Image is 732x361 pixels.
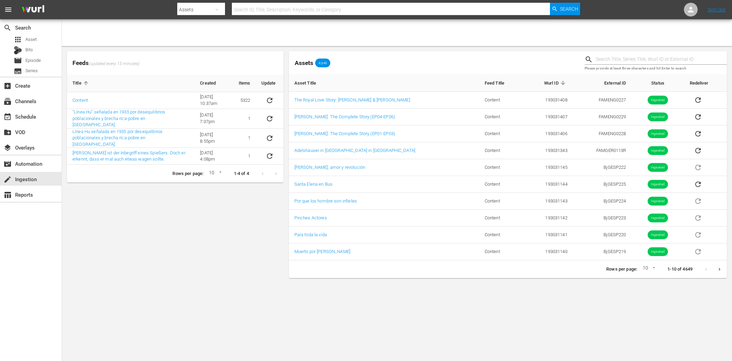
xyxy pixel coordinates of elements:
[544,80,567,86] span: Wurl ID
[194,92,233,109] td: [DATE] 10:37am
[479,109,523,125] td: Content
[479,227,523,243] td: Content
[3,175,12,184] span: Ingestion
[294,165,365,170] a: [PERSON_NAME], amor y revolución
[479,125,523,142] td: Content
[233,148,256,165] td: 1
[479,193,523,210] td: Content
[667,266,692,273] p: 1-10 of 4649
[294,249,350,254] a: Muerto por [PERSON_NAME]
[3,128,12,136] span: VOD
[194,148,233,165] td: [DATE] 4:08pm
[14,35,22,44] span: Asset
[690,249,706,254] span: Asset is in future lineups. Remove all episodes that contain this asset before redelivering
[294,114,395,119] a: [PERSON_NAME]: The Complete Story (EP04-EP06)
[294,97,410,102] a: The Royal Love Story: [PERSON_NAME] & [PERSON_NAME]
[72,129,162,147] a: Línea Hu señalada en 1935 por desequilibrios poblacionales y brecha rica-pobre en [GEOGRAPHIC_DATA].
[684,74,727,92] th: Redeliver
[25,36,37,43] span: Asset
[523,159,573,176] td: 193031145
[647,165,668,170] span: Ingested
[690,232,706,237] span: Asset is in future lineups. Remove all episodes that contain this asset before redelivering
[3,191,12,199] span: Reports
[573,210,632,227] td: BjGESP223
[72,150,185,162] a: [PERSON_NAME] ist der Inbegriff eines Spießers. Doch er erkennt, dass er mal auch etwas wagen sol...
[573,227,632,243] td: BjGESP220
[294,148,415,153] a: Adelshäuser in [GEOGRAPHIC_DATA] in [GEOGRAPHIC_DATA]
[550,3,580,15] button: Search
[294,198,357,204] a: Por que los hombre son infieles
[233,129,256,148] td: 1
[200,80,225,86] span: Created
[523,193,573,210] td: 193031143
[523,176,573,193] td: 193031144
[647,114,668,120] span: Ingested
[25,67,38,74] span: Series
[67,75,283,165] table: sticky table
[89,61,139,67] span: (updated every 15 minutes)
[72,98,88,103] a: Content
[573,243,632,260] td: BjGESP219
[479,92,523,109] td: Content
[573,74,632,92] th: External ID
[647,199,668,204] span: Ingested
[523,227,573,243] td: 193031141
[289,74,727,260] table: sticky table
[523,243,573,260] td: 193031140
[479,74,523,92] th: Feed Title
[573,142,632,159] td: FAMGER0113R
[690,215,706,220] span: Asset is in future lineups. Remove all episodes that contain this asset before redelivering
[3,82,12,90] span: Create
[294,80,325,86] span: Asset Title
[72,109,165,127] a: "Línea Hu" señalada en 1935 por desequilibrios poblacionales y brecha rica-pobre en [GEOGRAPHIC_D...
[16,2,49,18] img: ans4CAIJ8jUAAAAAAAAAAAAAAAAAAAAAAAAgQb4GAAAAAAAAAAAAAAAAAAAAAAAAJMjXAAAAAAAAAAAAAAAAAAAAAAAAgAT5G...
[573,159,632,176] td: BjGESP222
[573,176,632,193] td: BjGESP225
[708,7,725,12] a: Sign Out
[14,46,22,54] div: Bits
[647,216,668,221] span: Ingested
[690,164,706,169] span: Asset is in future lineups. Remove all episodes that contain this asset before redelivering
[233,109,256,129] td: 1
[560,3,578,15] span: Search
[479,159,523,176] td: Content
[14,56,22,65] span: Episode
[606,266,637,273] p: Rows per page:
[294,131,395,136] a: [PERSON_NAME]: The Complete Story (EP01-EP03)
[233,75,256,92] th: Items
[206,169,223,179] div: 10
[573,193,632,210] td: BjGESP224
[713,263,726,276] button: Next page
[479,142,523,159] td: Content
[3,144,12,152] span: Overlays
[585,66,727,72] p: Please provide at least three characters and hit Enter to search
[523,125,573,142] td: 193031406
[294,232,327,237] a: Para toda la vida
[256,75,283,92] th: Update
[523,109,573,125] td: 193031407
[573,109,632,125] td: FAMENG0229
[3,160,12,168] span: Automation
[523,210,573,227] td: 193031142
[523,92,573,109] td: 193031408
[479,176,523,193] td: Content
[233,92,256,109] td: 5322
[294,182,333,187] a: Santa Elena en Bus
[72,80,90,86] span: Title
[172,171,203,177] p: Rows per page:
[573,92,632,109] td: FAMENG0227
[294,215,327,220] a: Pinches Actores
[67,57,283,69] span: Feeds
[295,59,313,66] span: Assets
[690,198,706,203] span: Asset is in future lineups. Remove all episodes that contain this asset before redelivering
[632,74,684,92] th: Status
[3,97,12,106] span: Channels
[25,57,41,64] span: Episode
[14,67,22,75] span: Series
[3,24,12,32] span: Search
[573,125,632,142] td: FAMENG0228
[234,171,249,177] p: 1-4 of 4
[647,182,668,187] span: Ingested
[647,98,668,103] span: Ingested
[315,61,330,65] span: 4,649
